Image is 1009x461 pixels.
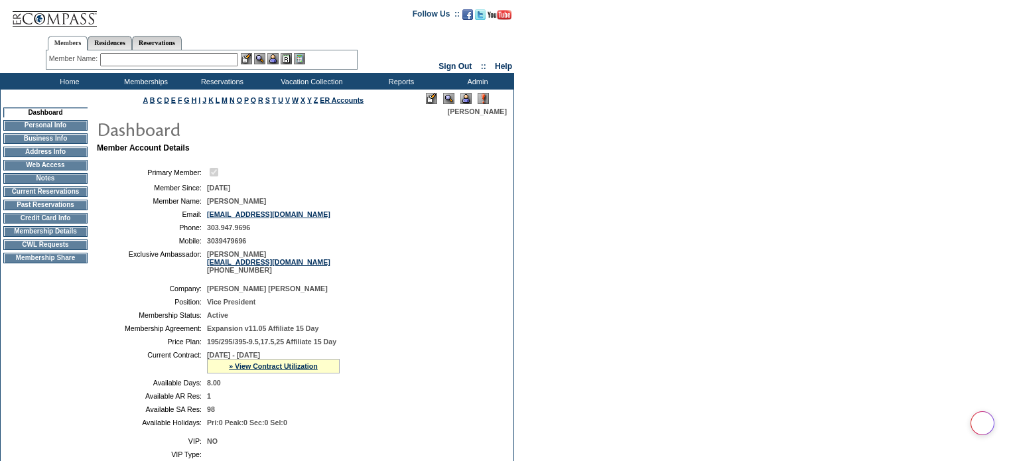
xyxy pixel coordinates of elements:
[254,53,265,64] img: View
[495,62,512,71] a: Help
[413,8,460,24] td: Follow Us ::
[462,13,473,21] a: Become our fan on Facebook
[132,36,182,50] a: Reservations
[462,9,473,20] img: Become our fan on Facebook
[267,53,279,64] img: Impersonate
[88,36,132,50] a: Residences
[475,13,486,21] a: Follow us on Twitter
[438,62,472,71] a: Sign Out
[49,53,100,64] div: Member Name:
[48,36,88,50] a: Members
[294,53,305,64] img: b_calculator.gif
[481,62,486,71] span: ::
[475,9,486,20] img: Follow us on Twitter
[488,10,511,20] img: Subscribe to our YouTube Channel
[241,53,252,64] img: b_edit.gif
[488,13,511,21] a: Subscribe to our YouTube Channel
[281,53,292,64] img: Reservations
